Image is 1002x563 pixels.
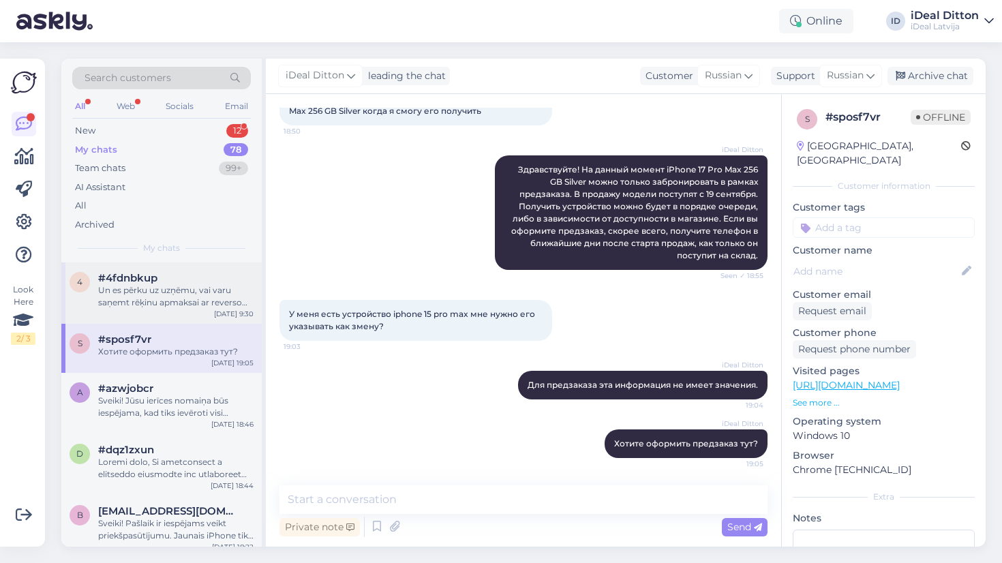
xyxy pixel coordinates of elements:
[793,243,975,258] p: Customer name
[75,143,117,157] div: My chats
[793,288,975,302] p: Customer email
[98,505,240,517] span: bellobb@inbox.lv
[793,414,975,429] p: Operating system
[11,333,35,345] div: 2 / 3
[712,271,763,281] span: Seen ✓ 18:55
[793,200,975,215] p: Customer tags
[911,10,994,32] a: iDeal DittoniDeal Latvija
[793,379,900,391] a: [URL][DOMAIN_NAME]
[284,126,335,136] span: 18:50
[284,341,335,352] span: 19:03
[211,358,254,368] div: [DATE] 19:05
[793,397,975,409] p: See more ...
[214,309,254,319] div: [DATE] 9:30
[911,110,971,125] span: Offline
[75,181,125,194] div: AI Assistant
[77,510,83,520] span: b
[793,448,975,463] p: Browser
[511,164,760,260] span: Здравствуйте! На данный момент iPhone 17 Pro Max 256 GB Silver можно только забронировать в рамка...
[614,438,758,448] span: Хотите оформить предзаказ тут?
[793,340,916,359] div: Request phone number
[793,180,975,192] div: Customer information
[75,124,95,138] div: New
[712,144,763,155] span: iDeal Ditton
[779,9,853,33] div: Online
[98,444,154,456] span: #dqz1zxun
[98,517,254,542] div: Sveiki! Pašlaik ir iespējams veikt priekšpasūtījumu. Jaunais iPhone tiks pieejams pārdošanā no 19...
[75,162,125,175] div: Team chats
[793,302,872,320] div: Request email
[98,272,157,284] span: #4fdnbkup
[289,309,537,331] span: У меня есть устройство iphone 15 pro max мне нужно его указывать как змену?
[114,97,138,115] div: Web
[712,419,763,429] span: iDeal Ditton
[77,277,82,287] span: 4
[224,143,248,157] div: 78
[712,459,763,469] span: 19:05
[222,97,251,115] div: Email
[705,68,742,83] span: Russian
[98,382,153,395] span: #azwjobcr
[98,333,151,346] span: #sposf7vr
[11,284,35,345] div: Look Here
[911,10,979,21] div: iDeal Ditton
[279,518,360,536] div: Private note
[163,97,196,115] div: Socials
[78,338,82,348] span: s
[77,387,83,397] span: a
[76,448,83,459] span: d
[211,419,254,429] div: [DATE] 18:46
[11,70,37,95] img: Askly Logo
[211,481,254,491] div: [DATE] 18:44
[805,114,810,124] span: s
[75,218,115,232] div: Archived
[219,162,248,175] div: 99+
[640,69,693,83] div: Customer
[72,97,88,115] div: All
[793,326,975,340] p: Customer phone
[793,463,975,477] p: Chrome [TECHNICAL_ID]
[771,69,815,83] div: Support
[363,69,446,83] div: leading the chat
[793,491,975,503] div: Extra
[712,400,763,410] span: 19:04
[886,12,905,31] div: ID
[85,71,171,85] span: Search customers
[793,429,975,443] p: Windows 10
[793,511,975,526] p: Notes
[226,124,248,138] div: 12
[98,284,254,309] div: Un es pērku uz uzņēmu, vai varu saņemt rēķinu apmaksai ar reverso Pvn?
[793,264,959,279] input: Add name
[825,109,911,125] div: # sposf7vr
[143,242,180,254] span: My chats
[911,21,979,32] div: iDeal Latvija
[887,67,973,85] div: Archive chat
[727,521,762,533] span: Send
[793,364,975,378] p: Visited pages
[286,68,344,83] span: iDeal Ditton
[712,360,763,370] span: iDeal Ditton
[212,542,254,552] div: [DATE] 18:22
[98,346,254,358] div: Хотите оформить предзаказ тут?
[98,395,254,419] div: Sveiki! Jūsu ierīces nomaiņa būs iespējama, kad tiks ievēroti visi nepieciešamie nosacījumi. Lūdz...
[528,380,758,390] span: Для предзаказа эта информация не имеет значения.
[98,456,254,481] div: Loremi dolo, Si ametconsect a elitseddo eiusmodte inc utlaboreet dolore magnaa. Enima mi ve quisn...
[827,68,864,83] span: Russian
[75,199,87,213] div: All
[797,139,961,168] div: [GEOGRAPHIC_DATA], [GEOGRAPHIC_DATA]
[793,217,975,238] input: Add a tag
